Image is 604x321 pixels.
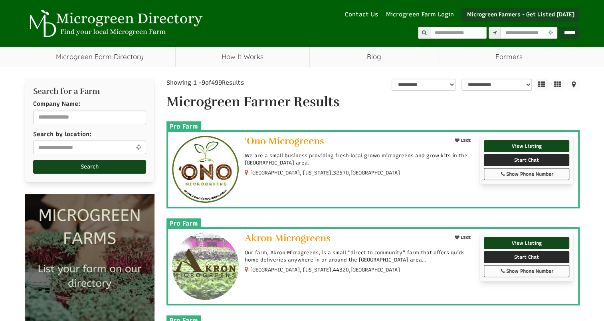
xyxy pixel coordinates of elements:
[172,136,239,203] img: 'Ono Microgreens
[333,169,349,176] span: 32570
[33,100,80,108] label: Company Name:
[452,136,473,146] button: LIKE
[33,160,146,174] button: Search
[351,266,400,273] span: [GEOGRAPHIC_DATA]
[25,47,175,67] a: Microgreen Farm Directory
[166,79,304,87] div: Showing 1 - of Results
[33,87,146,96] h2: Search for a Farm
[488,267,565,275] div: Show Phone Number
[351,169,400,176] span: [GEOGRAPHIC_DATA]
[484,251,570,263] a: Start Chat
[438,47,579,67] span: Farmers
[134,144,143,150] i: Use Current Location
[202,79,205,86] span: 9
[166,95,580,109] h1: Microgreen Farmer Results
[245,152,473,166] p: We are a small business providing fresh local grown microgreens and grow kits in the [GEOGRAPHIC_...
[310,47,438,67] a: Blog
[250,267,400,273] small: [GEOGRAPHIC_DATA], [US_STATE], ,
[176,47,309,67] a: How It Works
[245,249,473,264] p: Our farm, Akron Microgreens, is a small "direct to community" farm that offers quick home deliver...
[452,233,473,243] button: LIKE
[461,8,579,22] a: Microgreen Farmers - Get Listed [DATE]
[488,170,565,178] div: Show Phone Number
[33,130,91,139] label: Search by location:
[459,235,471,240] span: LIKE
[245,136,445,148] a: 'Ono Microgreens
[386,10,457,19] a: Microgreen Farm Login
[341,10,382,19] a: Contact Us
[172,233,239,300] img: Akron Microgreens
[250,170,400,176] small: [GEOGRAPHIC_DATA], [US_STATE], ,
[484,154,570,166] a: Start Chat
[484,140,570,152] a: View Listing
[211,79,222,86] span: 499
[461,79,531,91] select: sortbox-1
[25,10,204,38] img: Microgreen Directory
[459,138,471,143] span: LIKE
[392,79,455,91] select: overall_rating_filter-1
[547,30,555,36] i: Use Current Location
[484,237,570,249] a: View Listing
[245,233,445,245] a: Akron Microgreens
[333,266,349,273] span: 44320
[245,135,324,147] span: 'Ono Microgreens
[245,232,331,244] span: Akron Microgreens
